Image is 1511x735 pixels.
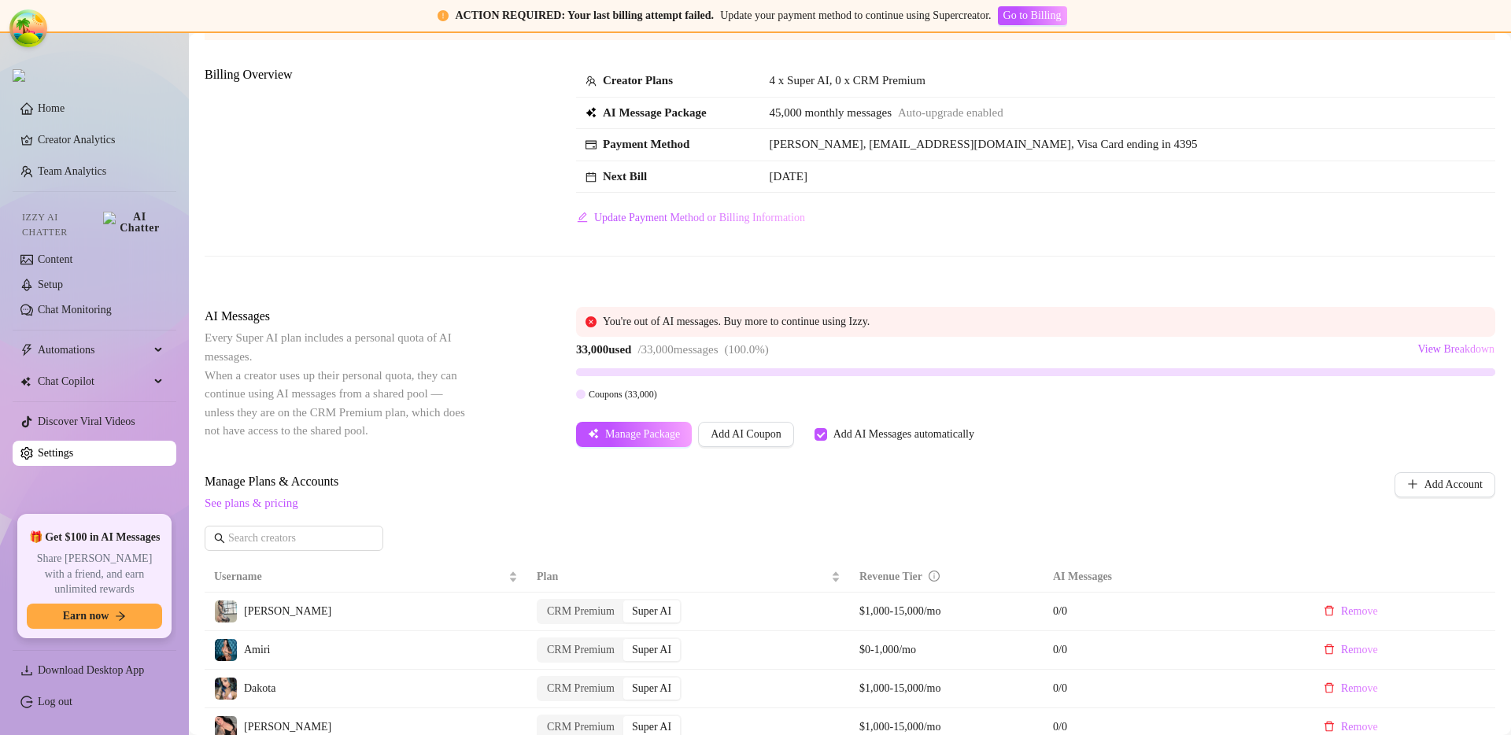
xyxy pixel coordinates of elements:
strong: Next Bill [603,170,647,183]
span: Remove [1341,644,1378,656]
button: View Breakdown [1417,337,1495,362]
div: Super AI [623,639,680,661]
strong: ACTION REQUIRED: Your last billing attempt failed. [455,9,714,21]
td: $1,000-15,000/mo [850,670,1044,708]
div: segmented control [537,676,682,701]
div: CRM Premium [538,639,623,661]
button: Earn nowarrow-right [27,604,162,629]
span: search [214,533,225,544]
strong: Creator Plans [603,74,673,87]
span: Revenue Tier [859,571,922,582]
button: Update Payment Method or Billing Information [576,205,806,231]
span: [PERSON_NAME], [EMAIL_ADDRESS][DOMAIN_NAME], Visa Card ending in 4395 [770,138,1198,150]
span: Plan [537,568,828,585]
a: Creator Analytics [38,127,164,153]
img: Chat Copilot [20,376,31,387]
a: Settings [38,447,73,459]
span: ( 100.0 %) [725,343,769,356]
span: [PERSON_NAME] [244,721,331,733]
span: Dakota [244,682,275,694]
span: Billing Overview [205,65,469,84]
div: CRM Premium [538,600,623,622]
div: Add AI Messages automatically [833,426,974,443]
button: Go to Billing [998,6,1067,25]
span: Amiri [244,644,270,656]
span: Remove [1341,721,1378,733]
button: Remove [1311,676,1391,701]
span: download [20,664,33,677]
span: Go to Billing [1003,9,1062,22]
a: Content [38,253,72,265]
a: Go to Billing [998,9,1067,21]
span: Chat Copilot [38,369,150,394]
span: info-circle [929,571,940,582]
div: CRM Premium [538,678,623,700]
span: credit-card [586,139,597,150]
div: Super AI [623,678,680,700]
span: 4 x Super AI, 0 x CRM Premium [770,74,925,87]
strong: 33,000 used [576,343,631,356]
button: Manage Package [576,422,692,447]
span: delete [1324,644,1335,655]
span: Every Super AI plan includes a personal quota of AI messages. When a creator uses up their person... [205,331,465,437]
button: Add Account [1395,472,1495,497]
a: See plans & pricing [205,497,298,509]
span: Manage Package [605,428,680,441]
a: Home [38,102,65,114]
span: thunderbolt [20,344,33,356]
span: 0 / 0 [1053,680,1292,697]
span: Username [214,568,505,585]
span: close-circle [586,316,597,327]
img: Erika [215,600,237,622]
span: Download Desktop App [38,664,144,676]
span: Auto-upgrade enabled [898,104,1003,123]
span: arrow-right [115,611,126,622]
span: 0 / 0 [1053,603,1292,620]
img: Amiri [215,639,237,661]
a: Setup [38,279,63,290]
button: Remove [1311,637,1391,663]
span: Automations [38,338,150,363]
input: Search creators [228,530,361,547]
td: $0-1,000/mo [850,631,1044,670]
th: AI Messages [1044,562,1302,593]
a: Chat Monitoring [38,304,112,316]
a: Discover Viral Videos [38,416,135,427]
strong: AI Message Package [603,106,707,119]
img: logo.svg [13,69,25,82]
span: Izzy AI Chatter [22,210,97,240]
th: Username [205,562,527,593]
span: delete [1324,682,1335,693]
span: [DATE] [770,170,807,183]
span: Earn now [63,610,109,622]
span: Update your payment method to continue using Supercreator. [720,9,991,21]
div: segmented control [537,599,682,624]
span: 0 / 0 [1053,641,1292,659]
span: calendar [586,172,597,183]
span: edit [577,212,588,223]
span: Manage Plans & Accounts [205,472,1287,491]
button: Add AI Coupon [698,422,793,447]
span: Remove [1341,682,1378,695]
span: 45,000 monthly messages [770,104,892,123]
img: AI Chatter [103,212,164,234]
span: Remove [1341,605,1378,618]
span: exclamation-circle [438,10,449,21]
span: AI Messages [205,307,469,326]
span: 🎁 Get $100 in AI Messages [29,530,161,545]
img: Dakota [215,678,237,700]
a: Log out [38,696,72,707]
td: $1,000-15,000/mo [850,593,1044,631]
span: View Breakdown [1417,343,1494,356]
strong: Payment Method [603,138,689,150]
span: Share [PERSON_NAME] with a friend, and earn unlimited rewards [27,551,162,597]
button: Open Tanstack query devtools [13,13,44,44]
th: Plan [527,562,850,593]
a: Team Analytics [38,165,106,177]
div: You're out of AI messages. Buy more to continue using Izzy. [603,313,1486,331]
span: / 33,000 messages [637,343,718,356]
span: Add AI Coupon [711,428,781,441]
span: delete [1324,721,1335,732]
span: [PERSON_NAME] [244,605,331,617]
span: team [586,76,597,87]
